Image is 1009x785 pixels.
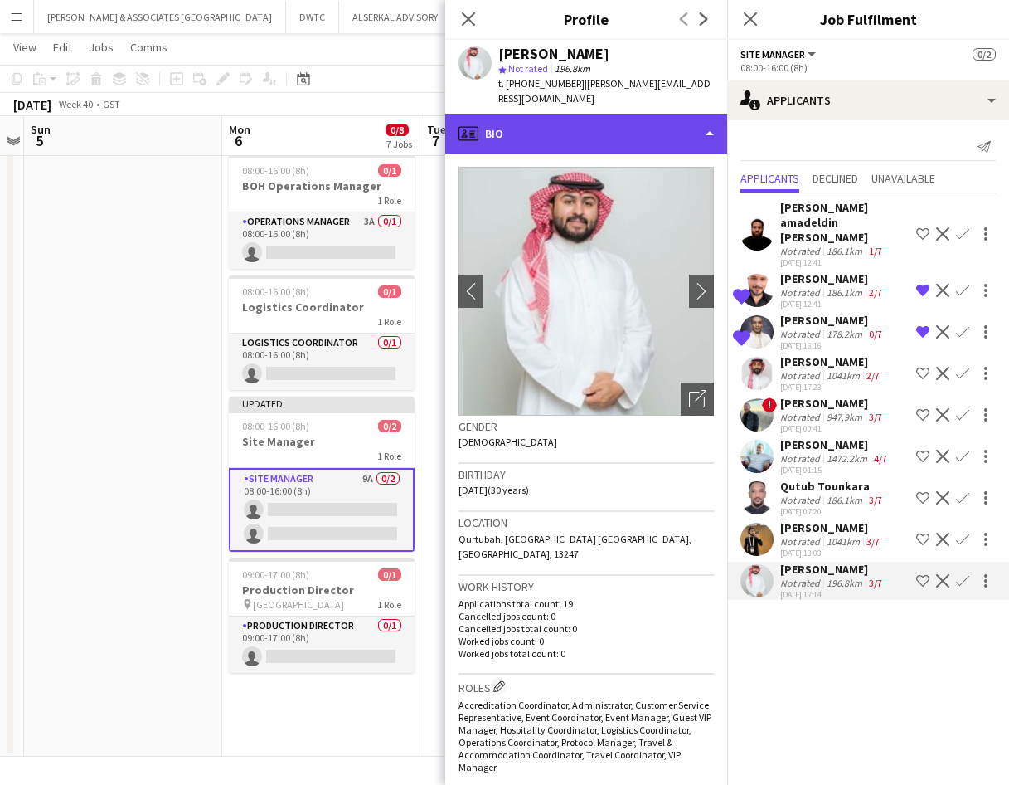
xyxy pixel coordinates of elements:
[229,397,415,552] app-job-card: Updated08:00-16:00 (8h)0/2Site Manager1 RoleSite Manager9A0/208:00-16:00 (8h)
[740,173,799,184] span: Applicants
[551,62,594,75] span: 196.8km
[780,548,883,558] div: [DATE] 13:03
[869,411,882,423] app-skills-label: 3/7
[458,467,714,482] h3: Birthday
[46,37,79,58] a: Edit
[508,62,548,75] span: Not rated
[780,494,823,506] div: Not rated
[458,647,714,660] p: Worked jobs total count: 0
[498,46,609,61] div: [PERSON_NAME]
[780,382,883,392] div: [DATE] 17:23
[780,506,885,517] div: [DATE] 07:20
[34,1,286,33] button: [PERSON_NAME] & ASSOCIATES [GEOGRAPHIC_DATA]
[823,245,866,257] div: 186.1km
[458,515,714,530] h3: Location
[780,257,910,268] div: [DATE] 12:41
[869,245,882,257] app-skills-label: 1/7
[780,369,823,382] div: Not rated
[780,245,823,257] div: Not rated
[242,164,309,177] span: 08:00-16:00 (8h)
[124,37,174,58] a: Comms
[339,1,452,33] button: ALSERKAL ADVISORY
[866,369,880,382] app-skills-label: 2/7
[458,622,714,635] p: Cancelled jobs total count: 0
[229,178,415,193] h3: BOH Operations Manager
[740,48,805,61] span: Site Manager
[780,271,885,286] div: [PERSON_NAME]
[229,275,415,390] app-job-card: 08:00-16:00 (8h)0/1Logistics Coordinator1 RoleLogistics Coordinator0/108:00-16:00 (8h)
[780,200,910,245] div: [PERSON_NAME] amadeldin [PERSON_NAME]
[780,411,823,423] div: Not rated
[377,194,401,207] span: 1 Role
[780,465,890,475] div: [DATE] 01:15
[780,299,885,310] div: [DATE] 12:41
[229,300,415,314] h3: Logistics Coordinator
[780,589,885,600] div: [DATE] 17:14
[377,450,401,462] span: 1 Role
[869,577,882,589] app-skills-label: 3/7
[780,520,883,535] div: [PERSON_NAME]
[31,122,51,137] span: Sun
[377,315,401,328] span: 1 Role
[445,8,727,30] h3: Profile
[82,37,120,58] a: Jobs
[823,411,866,423] div: 947.9km
[780,562,885,577] div: [PERSON_NAME]
[780,396,885,411] div: [PERSON_NAME]
[740,61,996,74] div: 08:00-16:00 (8h)
[229,558,415,673] app-job-card: 09:00-17:00 (8h)0/1Production Director [GEOGRAPHIC_DATA]1 RoleProduction Director0/109:00-17:00 (8h)
[378,568,401,581] span: 0/1
[229,212,415,269] app-card-role: Operations Manager3A0/108:00-16:00 (8h)
[727,8,1009,30] h3: Job Fulfilment
[727,80,1009,120] div: Applicants
[53,40,72,55] span: Edit
[780,354,883,369] div: [PERSON_NAME]
[458,610,714,622] p: Cancelled jobs count: 0
[866,535,880,548] app-skills-label: 3/7
[823,494,866,506] div: 186.1km
[458,167,714,416] img: Crew avatar or photo
[762,397,777,412] span: !
[458,678,714,695] h3: Roles
[780,535,823,548] div: Not rated
[226,131,250,150] span: 6
[229,154,415,269] app-job-card: 08:00-16:00 (8h)0/1BOH Operations Manager1 RoleOperations Manager3A0/108:00-16:00 (8h)
[386,138,412,150] div: 7 Jobs
[229,583,415,597] h3: Production Director
[823,577,866,589] div: 196.8km
[813,173,858,184] span: Declined
[681,383,714,416] div: Open photos pop-in
[89,40,114,55] span: Jobs
[823,452,871,465] div: 1472.2km
[229,397,415,410] div: Updated
[498,77,585,90] span: t. [PHONE_NUMBER]
[378,420,401,432] span: 0/2
[229,334,415,390] app-card-role: Logistics Coordinator0/108:00-16:00 (8h)
[13,40,36,55] span: View
[458,436,557,448] span: [DEMOGRAPHIC_DATA]
[823,286,866,299] div: 186.1km
[780,577,823,589] div: Not rated
[229,434,415,449] h3: Site Manager
[780,328,823,340] div: Not rated
[13,96,51,113] div: [DATE]
[780,286,823,299] div: Not rated
[458,635,714,647] p: Worked jobs count: 0
[378,164,401,177] span: 0/1
[103,98,120,110] div: GST
[286,1,339,33] button: DWTC
[427,122,446,137] span: Tue
[130,40,167,55] span: Comms
[458,484,529,496] span: [DATE] (30 years)
[458,597,714,610] p: Applications total count: 19
[780,437,890,452] div: [PERSON_NAME]
[378,285,401,298] span: 0/1
[871,173,935,184] span: Unavailable
[973,48,996,61] span: 0/2
[386,124,409,136] span: 0/8
[7,37,43,58] a: View
[377,598,401,611] span: 1 Role
[780,452,823,465] div: Not rated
